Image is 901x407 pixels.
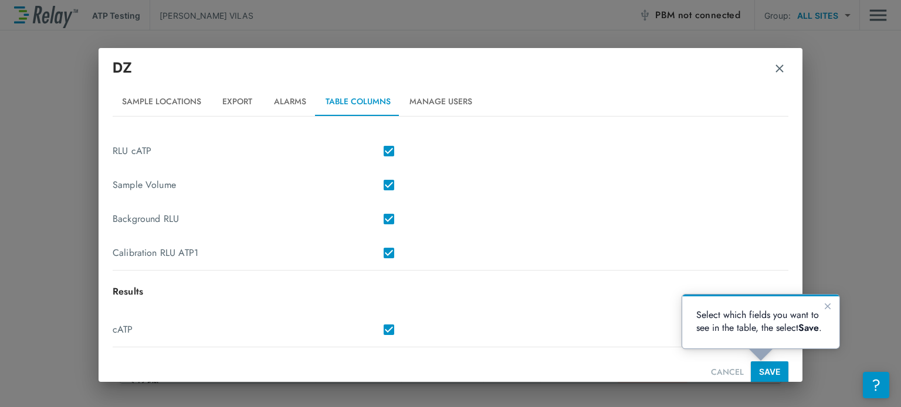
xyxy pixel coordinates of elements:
[113,173,383,197] div: Sample Volume
[113,241,383,265] div: Calibration RLU ATP1
[113,317,383,342] div: cATP
[682,295,839,348] iframe: tooltip
[774,63,785,74] img: Remove
[263,88,316,116] button: Alarms
[113,139,383,163] div: RLU cATP
[113,88,211,116] button: Sample Locations
[113,57,132,78] p: DZ
[751,361,788,383] button: SAVE
[113,207,383,231] div: Background RLU
[211,88,263,116] button: Export
[400,88,482,116] button: Manage Users
[113,285,788,299] p: Results
[316,88,400,116] button: Table Columns
[863,372,889,398] iframe: Resource center
[706,361,748,383] button: CANCEL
